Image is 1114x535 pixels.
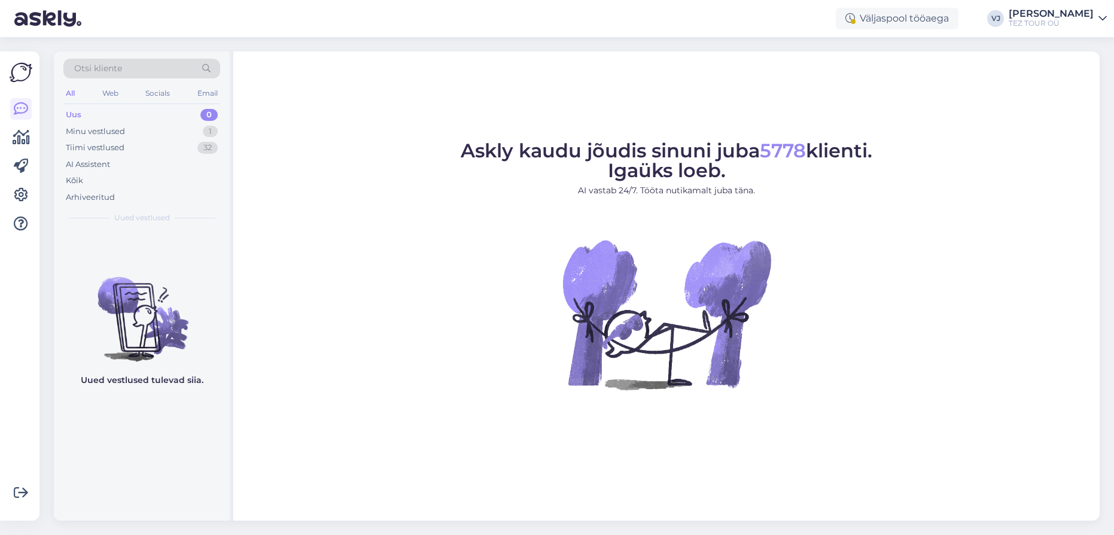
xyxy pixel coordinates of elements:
[66,109,81,121] div: Uus
[1009,9,1094,19] div: [PERSON_NAME]
[74,62,122,75] span: Otsi kliente
[836,8,958,29] div: Väljaspool tööaega
[66,159,110,171] div: AI Assistent
[197,142,218,154] div: 32
[66,142,124,154] div: Tiimi vestlused
[100,86,121,101] div: Web
[1009,9,1107,28] a: [PERSON_NAME]TEZ TOUR OÜ
[143,86,172,101] div: Socials
[66,175,83,187] div: Kõik
[10,61,32,84] img: Askly Logo
[81,374,203,387] p: Uued vestlused tulevad siia.
[559,206,774,422] img: No Chat active
[54,256,230,363] img: No chats
[63,86,77,101] div: All
[203,126,218,138] div: 1
[200,109,218,121] div: 0
[1009,19,1094,28] div: TEZ TOUR OÜ
[760,139,806,162] span: 5778
[195,86,220,101] div: Email
[461,139,872,182] span: Askly kaudu jõudis sinuni juba klienti. Igaüks loeb.
[987,10,1004,27] div: VJ
[114,212,170,223] span: Uued vestlused
[66,126,125,138] div: Minu vestlused
[461,184,872,197] p: AI vastab 24/7. Tööta nutikamalt juba täna.
[66,191,115,203] div: Arhiveeritud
